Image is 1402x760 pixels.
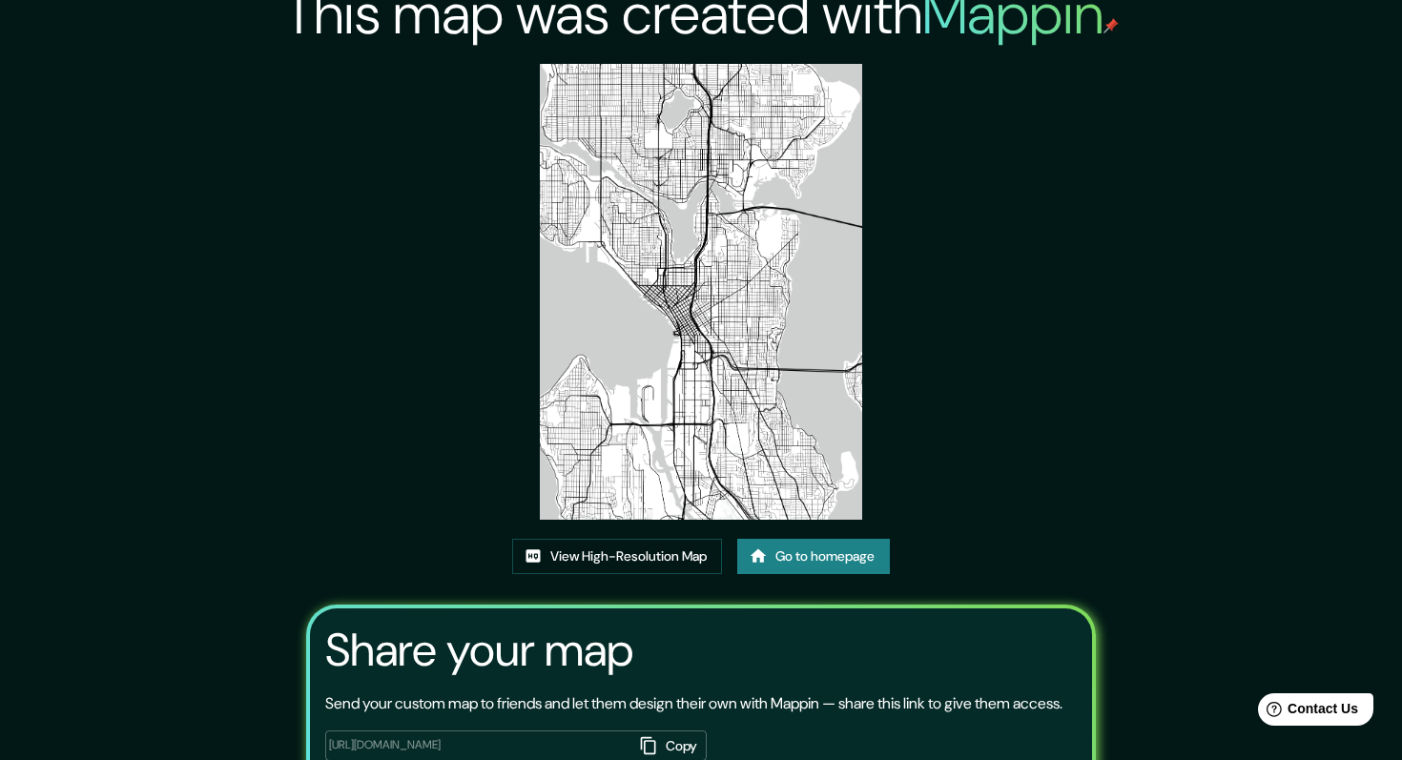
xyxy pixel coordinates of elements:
h3: Share your map [325,624,633,677]
iframe: Help widget launcher [1232,686,1381,739]
img: created-map [540,64,862,520]
a: Go to homepage [737,539,890,574]
a: View High-Resolution Map [512,539,722,574]
img: mappin-pin [1103,18,1119,33]
p: Send your custom map to friends and let them design their own with Mappin — share this link to gi... [325,692,1062,715]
